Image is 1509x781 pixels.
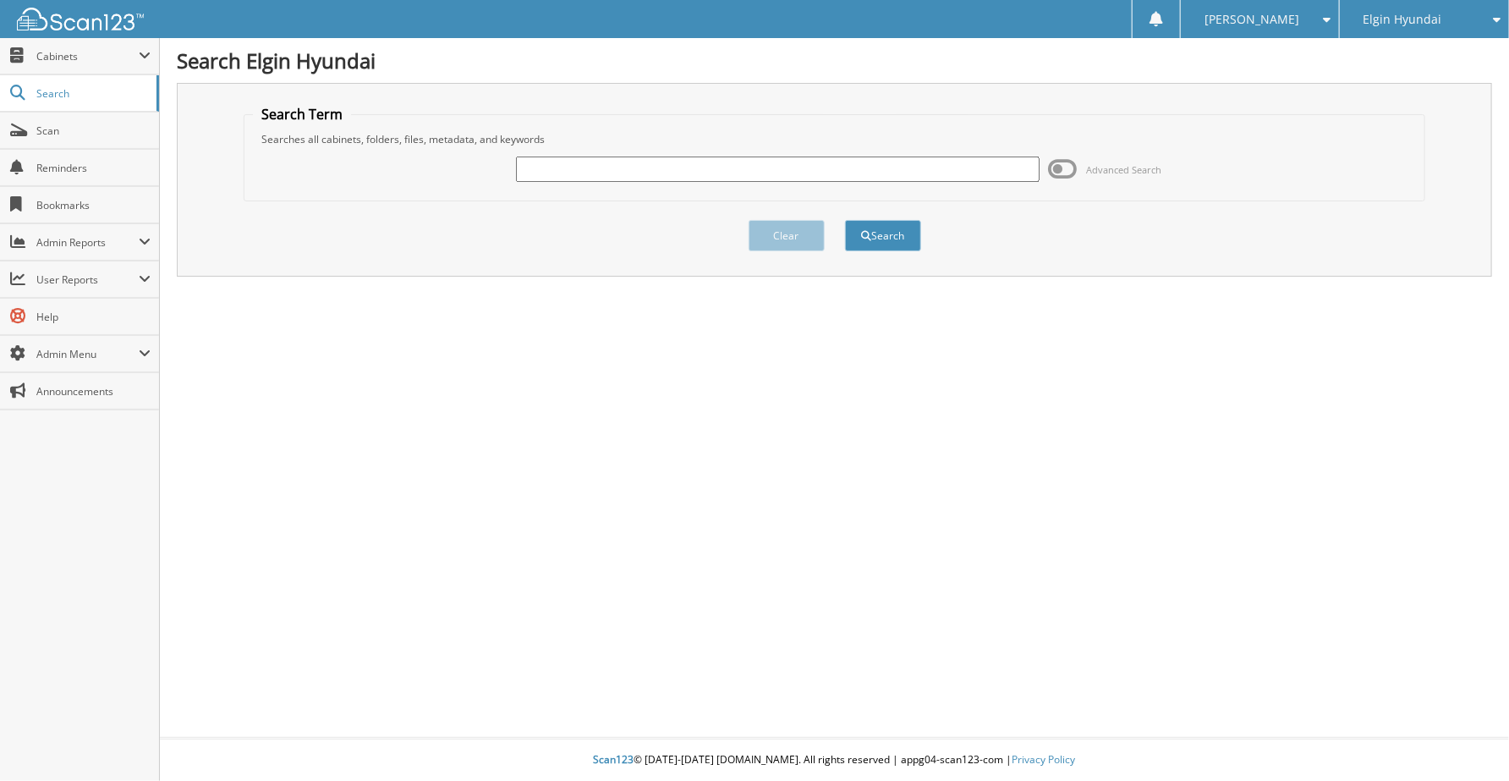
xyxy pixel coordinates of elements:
[594,752,634,767] span: Scan123
[845,220,921,251] button: Search
[36,272,139,287] span: User Reports
[36,235,139,250] span: Admin Reports
[36,310,151,324] span: Help
[36,49,139,63] span: Cabinets
[36,347,139,361] span: Admin Menu
[749,220,825,251] button: Clear
[36,86,148,101] span: Search
[1364,14,1442,25] span: Elgin Hyundai
[36,384,151,399] span: Announcements
[36,161,151,175] span: Reminders
[1424,700,1509,781] iframe: Chat Widget
[36,198,151,212] span: Bookmarks
[160,740,1509,781] div: © [DATE]-[DATE] [DOMAIN_NAME]. All rights reserved | appg04-scan123-com |
[253,132,1417,146] div: Searches all cabinets, folders, files, metadata, and keywords
[253,105,351,124] legend: Search Term
[17,8,144,30] img: scan123-logo-white.svg
[177,47,1492,74] h1: Search Elgin Hyundai
[1086,163,1161,176] span: Advanced Search
[1204,14,1299,25] span: [PERSON_NAME]
[1012,752,1076,767] a: Privacy Policy
[36,124,151,138] span: Scan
